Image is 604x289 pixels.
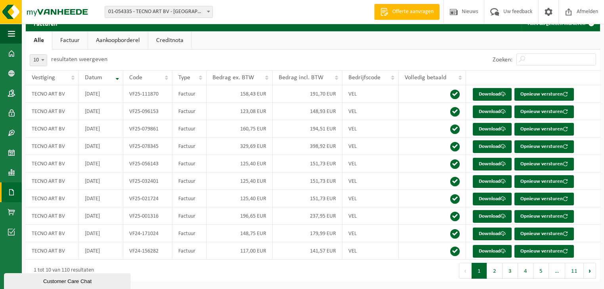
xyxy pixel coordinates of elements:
button: 1 [472,263,487,279]
button: Opnieuw versturen [514,210,574,223]
span: Volledig betaald [405,75,446,81]
td: 148,75 EUR [206,225,273,242]
span: Offerte aanvragen [390,8,436,16]
td: Factuur [172,155,206,172]
td: 151,73 EUR [273,155,342,172]
button: Opnieuw versturen [514,123,574,136]
span: Vestiging [32,75,55,81]
button: Opnieuw versturen [514,158,574,170]
td: 196,65 EUR [206,207,273,225]
td: 191,70 EUR [273,85,342,103]
td: TECNO ART BV [26,85,79,103]
button: Opnieuw versturen [514,140,574,153]
a: Creditnota [148,31,191,50]
iframe: chat widget [4,272,132,289]
td: Factuur [172,242,206,260]
span: Type [178,75,190,81]
a: Download [473,158,512,170]
span: Datum [85,75,102,81]
td: Factuur [172,190,206,207]
td: TECNO ART BV [26,225,79,242]
td: Factuur [172,225,206,242]
span: Bedrag ex. BTW [212,75,254,81]
span: 10 [30,54,47,66]
td: [DATE] [79,155,123,172]
a: Download [473,175,512,188]
td: [DATE] [79,172,123,190]
td: Factuur [172,120,206,138]
button: 11 [565,263,584,279]
td: 237,95 EUR [273,207,342,225]
a: Download [473,210,512,223]
span: … [549,263,565,279]
td: 329,69 EUR [206,138,273,155]
label: resultaten weergeven [51,56,107,63]
td: TECNO ART BV [26,242,79,260]
a: Download [473,140,512,153]
td: [DATE] [79,225,123,242]
span: Bedrijfscode [348,75,380,81]
td: 125,40 EUR [206,190,273,207]
a: Download [473,88,512,101]
button: Opnieuw versturen [514,105,574,118]
button: Opnieuw versturen [514,228,574,240]
a: Download [473,245,512,258]
div: 1 tot 10 van 110 resultaten [30,264,94,278]
button: Opnieuw versturen [514,175,574,188]
td: 194,51 EUR [273,120,342,138]
td: 179,99 EUR [273,225,342,242]
td: Factuur [172,207,206,225]
td: Factuur [172,138,206,155]
button: Opnieuw versturen [514,193,574,205]
button: 5 [533,263,549,279]
td: Factuur [172,85,206,103]
td: [DATE] [79,242,123,260]
button: 2 [487,263,503,279]
td: 151,73 EUR [273,190,342,207]
td: [DATE] [79,85,123,103]
td: TECNO ART BV [26,172,79,190]
a: Download [473,228,512,240]
td: VEL [342,225,399,242]
td: [DATE] [79,103,123,120]
button: Previous [459,263,472,279]
button: Next [584,263,596,279]
span: 01-054335 - TECNO ART BV - KALMTHOUT [105,6,213,18]
td: TECNO ART BV [26,207,79,225]
td: VEL [342,138,399,155]
label: Zoeken: [493,57,512,63]
td: 123,08 EUR [206,103,273,120]
td: Factuur [172,103,206,120]
td: TECNO ART BV [26,138,79,155]
td: Factuur [172,172,206,190]
td: TECNO ART BV [26,120,79,138]
td: VF24-171024 [123,225,172,242]
td: VF25-079861 [123,120,172,138]
button: Opnieuw versturen [514,88,574,101]
button: 3 [503,263,518,279]
td: 125,40 EUR [206,155,273,172]
td: [DATE] [79,190,123,207]
a: Download [473,123,512,136]
a: Download [473,105,512,118]
td: 151,73 EUR [273,172,342,190]
td: [DATE] [79,138,123,155]
td: VEL [342,207,399,225]
td: VEL [342,103,399,120]
td: VEL [342,155,399,172]
td: [DATE] [79,120,123,138]
td: 125,40 EUR [206,172,273,190]
td: VF25-021724 [123,190,172,207]
td: 117,00 EUR [206,242,273,260]
td: VEL [342,190,399,207]
td: VF25-056143 [123,155,172,172]
td: TECNO ART BV [26,190,79,207]
a: Alle [26,31,52,50]
span: Code [129,75,142,81]
td: TECNO ART BV [26,155,79,172]
a: Download [473,193,512,205]
td: 148,93 EUR [273,103,342,120]
td: VEL [342,120,399,138]
td: VF25-001316 [123,207,172,225]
